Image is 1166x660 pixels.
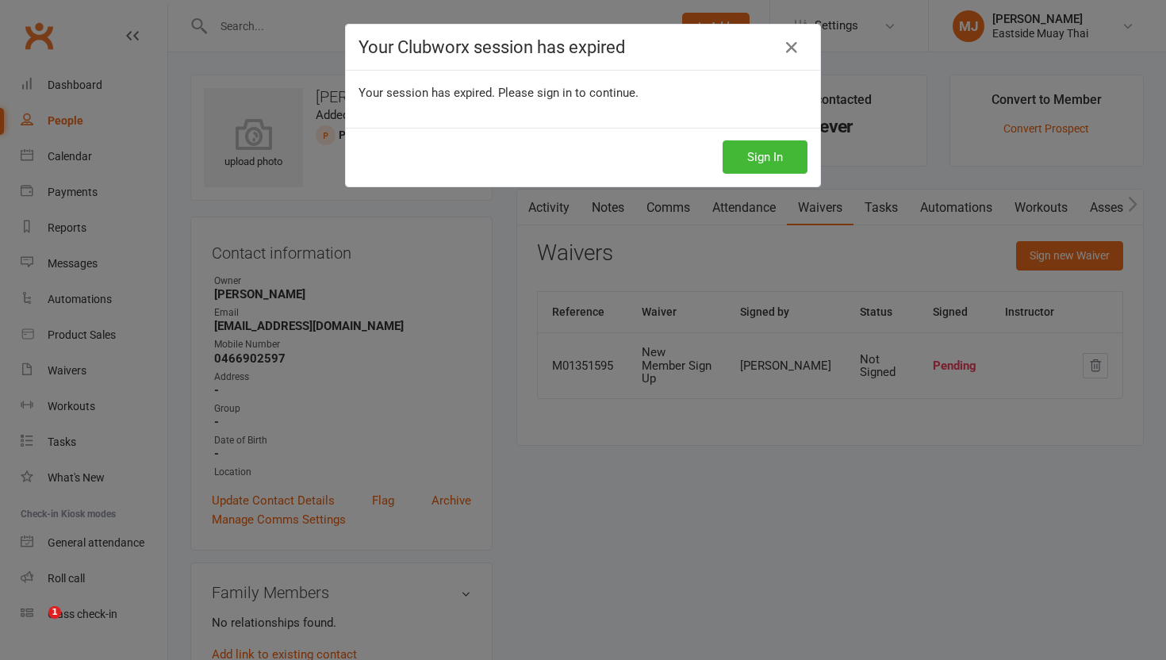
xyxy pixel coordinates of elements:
button: Sign In [723,140,807,174]
iframe: Intercom live chat [16,606,54,644]
a: Close [779,35,804,60]
h4: Your Clubworx session has expired [359,37,807,57]
span: 1 [48,606,61,619]
span: Your session has expired. Please sign in to continue. [359,86,639,100]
